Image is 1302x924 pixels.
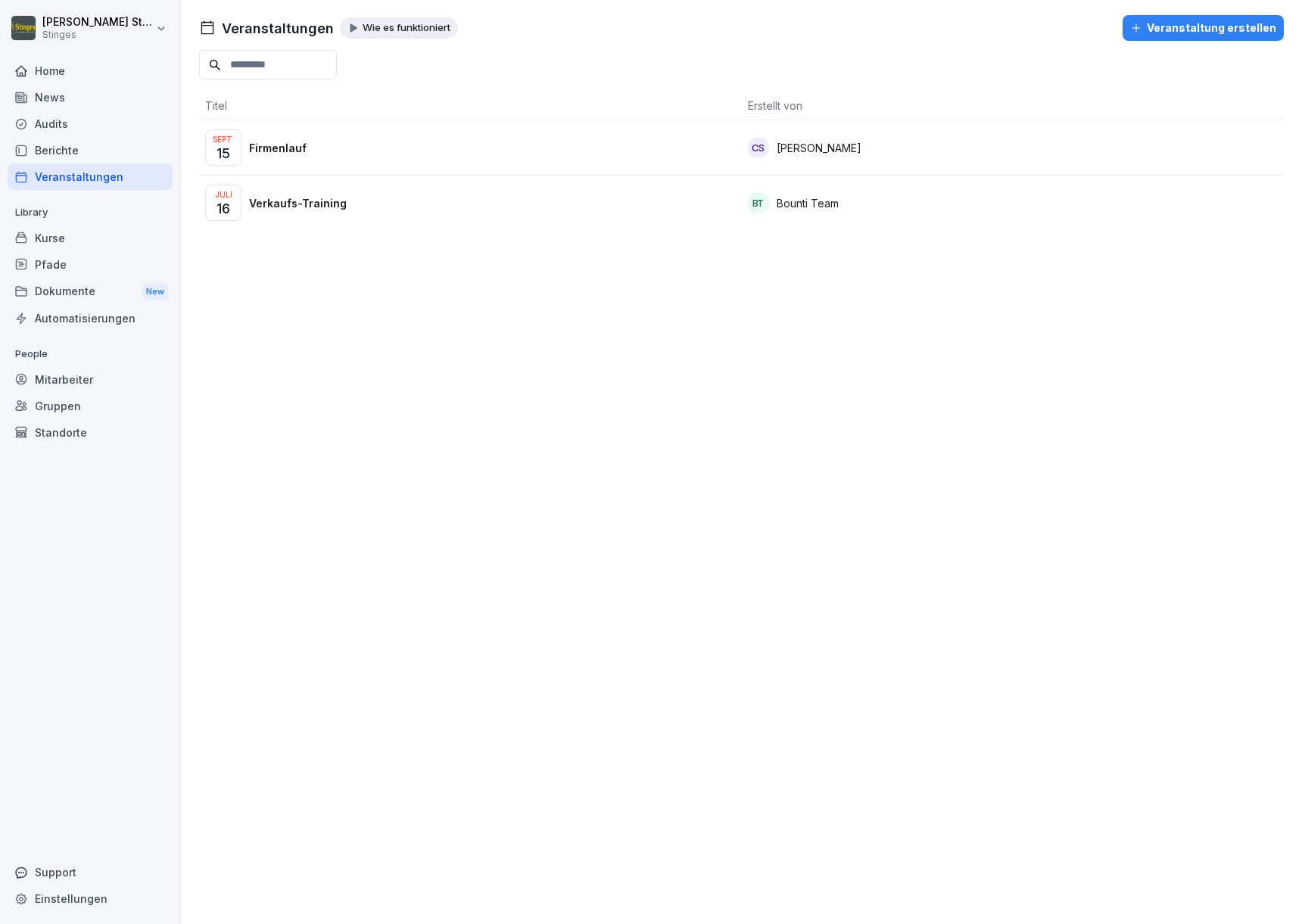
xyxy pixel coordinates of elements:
[249,195,347,211] p: Verkaufs-Training
[8,419,173,446] a: Standorte
[748,99,802,112] span: Erstellt von
[1123,15,1284,41] button: Veranstaltung erstellen
[8,342,173,366] p: People
[8,137,173,163] a: Berichte
[8,305,173,331] a: Automatisierungen
[8,251,173,278] a: Pfade
[8,201,173,225] p: Library
[8,885,173,912] a: Einstellungen
[363,22,450,34] p: Wie es funktioniert
[8,225,173,251] a: Kurse
[777,195,839,211] p: Bounti Team
[8,163,173,190] a: Veranstaltungen
[8,84,173,110] a: News
[215,189,232,200] p: Juli
[205,99,227,112] span: Titel
[216,201,230,216] p: 16
[777,140,861,156] p: [PERSON_NAME]
[748,137,769,158] div: CS
[142,283,168,300] div: New
[8,278,173,306] a: DokumenteNew
[222,18,334,39] h1: Veranstaltungen
[42,16,153,29] p: [PERSON_NAME] Stinges
[249,140,307,156] p: Firmenlauf
[42,30,153,40] p: Stinges
[8,859,173,885] div: Support
[213,134,235,145] p: Sept.
[216,146,230,161] p: 15
[8,278,173,306] div: Dokumente
[8,58,173,84] a: Home
[8,110,173,137] a: Audits
[1130,20,1276,36] div: Veranstaltung erstellen
[748,192,769,213] div: BT
[8,393,173,419] a: Gruppen
[8,366,173,393] a: Mitarbeiter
